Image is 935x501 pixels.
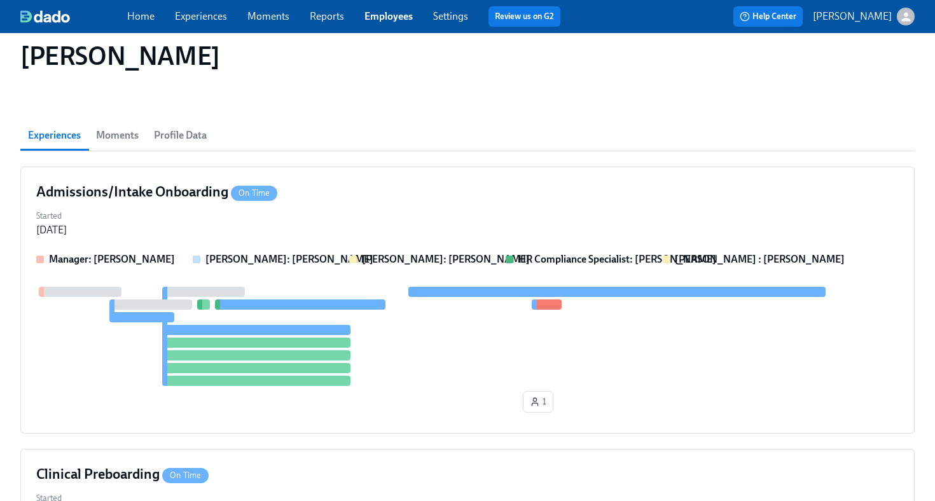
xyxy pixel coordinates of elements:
button: Help Center [733,6,803,27]
h1: [PERSON_NAME] [20,41,220,71]
span: Help Center [740,10,796,23]
a: Settings [433,10,468,22]
strong: HR Compliance Specialist: [PERSON_NAME] [518,253,716,265]
button: [PERSON_NAME] [813,8,915,25]
a: Employees [364,10,413,22]
a: dado [20,10,127,23]
a: Review us on G2 [495,10,554,23]
span: Moments [96,127,139,144]
strong: [PERSON_NAME] : [PERSON_NAME] [675,253,845,265]
div: [DATE] [36,223,67,237]
button: Review us on G2 [488,6,560,27]
label: Started [36,209,67,223]
strong: Manager: [PERSON_NAME] [49,253,175,265]
span: 1 [530,395,546,408]
a: Experiences [175,10,227,22]
span: On Time [162,470,209,480]
span: Experiences [28,127,81,144]
button: 1 [523,391,553,413]
p: [PERSON_NAME] [813,10,892,24]
img: dado [20,10,70,23]
strong: [PERSON_NAME]: [PERSON_NAME] [362,253,530,265]
span: On Time [231,188,277,198]
a: Moments [247,10,289,22]
h4: Admissions/Intake Onboarding [36,182,277,202]
h4: Clinical Preboarding [36,465,209,484]
span: Profile Data [154,127,207,144]
a: Reports [310,10,344,22]
strong: [PERSON_NAME]: [PERSON_NAME] [205,253,373,265]
a: Home [127,10,155,22]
